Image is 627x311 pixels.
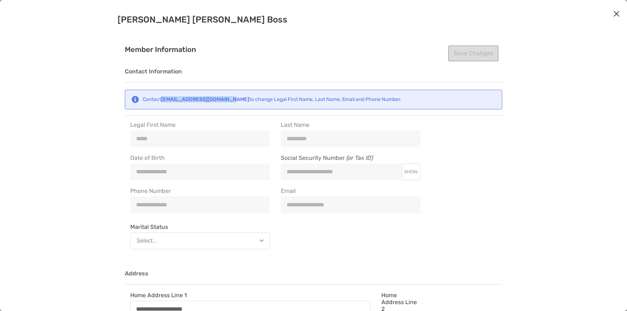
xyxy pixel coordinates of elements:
[130,121,270,128] span: Legal First Name
[125,68,502,82] h3: Contact Information
[125,270,502,284] h3: Address
[404,169,418,174] span: SHOW
[131,136,270,142] input: Legal First Name
[130,187,270,194] span: Phone Number
[402,169,420,175] button: Social Security Number (or Tax ID)
[131,96,140,103] img: Notification icon
[143,96,401,102] div: Contact to change Legal First Name, Last Name, Email and Phone Number.
[125,45,502,54] h4: Member Information
[281,154,421,163] span: Social Security Number
[281,121,421,128] span: Last Name
[136,238,157,244] div: Select...
[161,96,249,102] strong: [EMAIL_ADDRESS][DOMAIN_NAME]
[130,233,270,249] button: Select...
[281,187,421,194] span: Email
[281,169,402,175] input: Social Security Number (or Tax ID)SHOW
[130,292,370,299] span: Home Address Line 1
[281,202,420,208] input: Email
[118,15,509,25] h2: [PERSON_NAME] [PERSON_NAME] Boss
[130,223,270,230] span: Marital Status
[281,136,420,142] input: Last Name
[611,9,622,20] button: Close modal
[131,169,270,175] input: Date of Birth
[130,154,270,161] span: Date of Birth
[346,154,373,161] i: (or Tax ID)
[131,202,270,208] input: Phone Number
[259,239,264,242] img: Open dropdown arrow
